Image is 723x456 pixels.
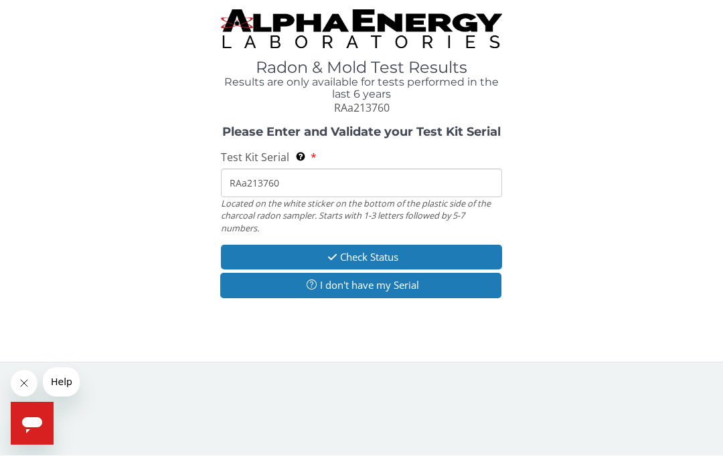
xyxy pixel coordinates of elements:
h1: Radon & Mold Test Results [221,60,502,77]
h4: Results are only available for tests performed in the last 6 years [221,77,502,100]
strong: Please Enter and Validate your Test Kit Serial [222,125,501,140]
iframe: Close message [11,370,37,397]
iframe: Message from company [43,368,80,397]
button: Check Status [221,245,502,270]
iframe: Button to launch messaging window [11,403,54,445]
span: Test Kit Serial [221,150,289,165]
button: I don't have my Serial [220,273,501,298]
img: TightCrop.jpg [221,10,502,49]
span: RAa213760 [334,101,390,116]
div: Located on the white sticker on the bottom of the plastic side of the charcoal radon sampler. Sta... [221,198,502,235]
